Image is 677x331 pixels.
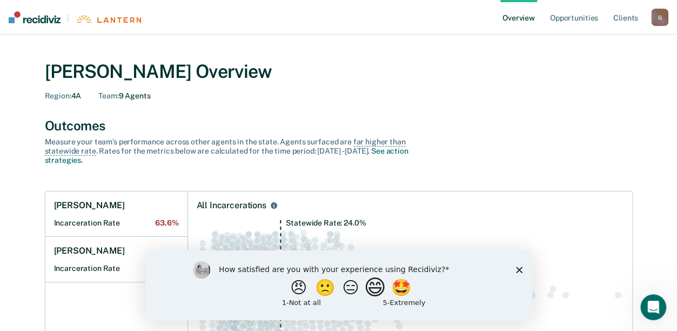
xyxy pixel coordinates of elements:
button: All Incarcerations [269,200,279,211]
span: | [61,14,76,23]
h2: Incarceration Rate [54,264,179,273]
h1: [PERSON_NAME] [54,246,125,256]
a: [PERSON_NAME]Incarceration Rate63.6% [45,191,187,237]
span: 63.6% [155,219,178,228]
iframe: Intercom live chat [640,294,666,320]
span: far higher than statewide rate [45,137,406,156]
img: Lantern [76,15,141,23]
div: 4A [45,91,82,101]
img: Recidiviz [9,11,61,23]
div: Measure your team’s performance across other agent s in the state. Agent s surfaced are . Rates f... [45,137,423,164]
div: Outcomes [45,118,633,134]
span: Region : [45,91,71,100]
a: See action strategies. [45,147,408,164]
a: | [9,11,141,23]
h1: [PERSON_NAME] [54,200,125,211]
iframe: Survey by Kim from Recidiviz [145,250,532,320]
a: [PERSON_NAME]Incarceration Rate71.0% [45,237,187,282]
tspan: Statewide Rate: 24.0% [286,219,366,227]
h2: Incarceration Rate [54,219,179,228]
span: Team : [98,91,118,100]
div: All Incarcerations [197,200,266,211]
button: G [651,9,668,26]
div: [PERSON_NAME] Overview [45,61,633,83]
div: 9 Agents [98,91,150,101]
